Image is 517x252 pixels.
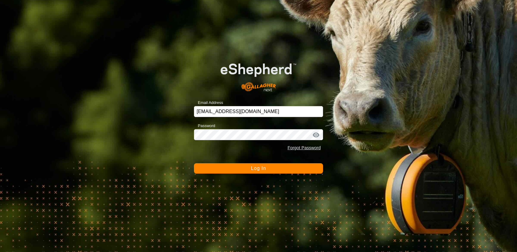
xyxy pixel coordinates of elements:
a: Forgot Password [287,145,321,150]
button: Log In [194,163,323,174]
input: Email Address [194,106,323,117]
label: Password [194,123,215,129]
span: Log In [251,166,266,171]
img: E-shepherd Logo [207,53,310,97]
label: Email Address [194,100,223,106]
